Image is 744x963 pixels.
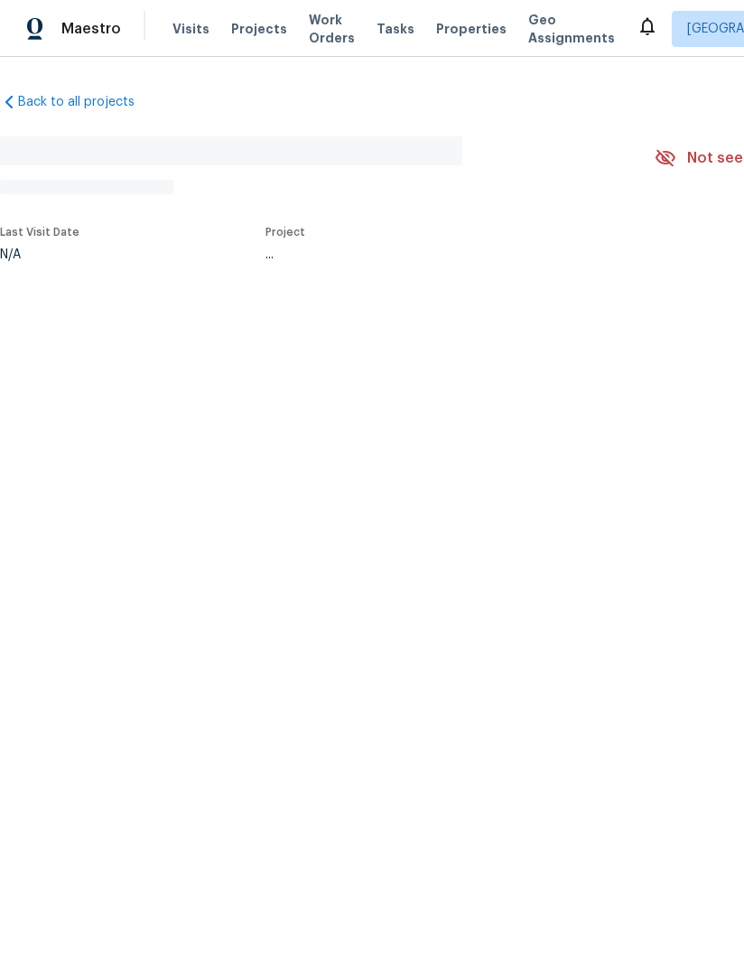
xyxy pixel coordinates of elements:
[61,20,121,38] span: Maestro
[377,23,414,35] span: Tasks
[231,20,287,38] span: Projects
[436,20,507,38] span: Properties
[309,11,355,47] span: Work Orders
[265,227,305,238] span: Project
[265,248,612,261] div: ...
[528,11,615,47] span: Geo Assignments
[172,20,209,38] span: Visits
